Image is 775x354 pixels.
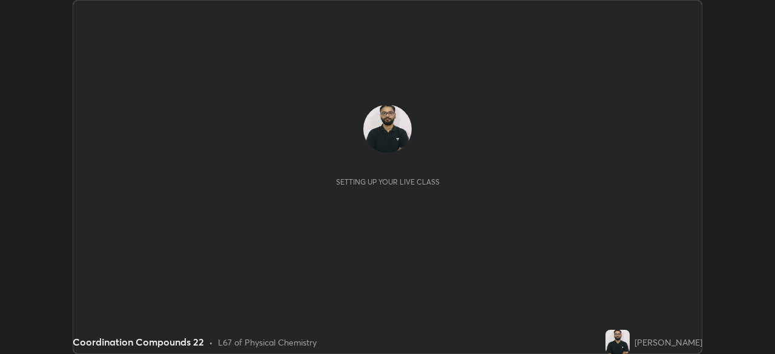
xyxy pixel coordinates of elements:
[209,336,213,349] div: •
[73,335,204,349] div: Coordination Compounds 22
[218,336,317,349] div: L67 of Physical Chemistry
[363,105,412,153] img: 5e6e13c1ec7d4a9f98ea3605e43f832c.jpg
[635,336,702,349] div: [PERSON_NAME]
[605,330,630,354] img: 5e6e13c1ec7d4a9f98ea3605e43f832c.jpg
[336,177,440,186] div: Setting up your live class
